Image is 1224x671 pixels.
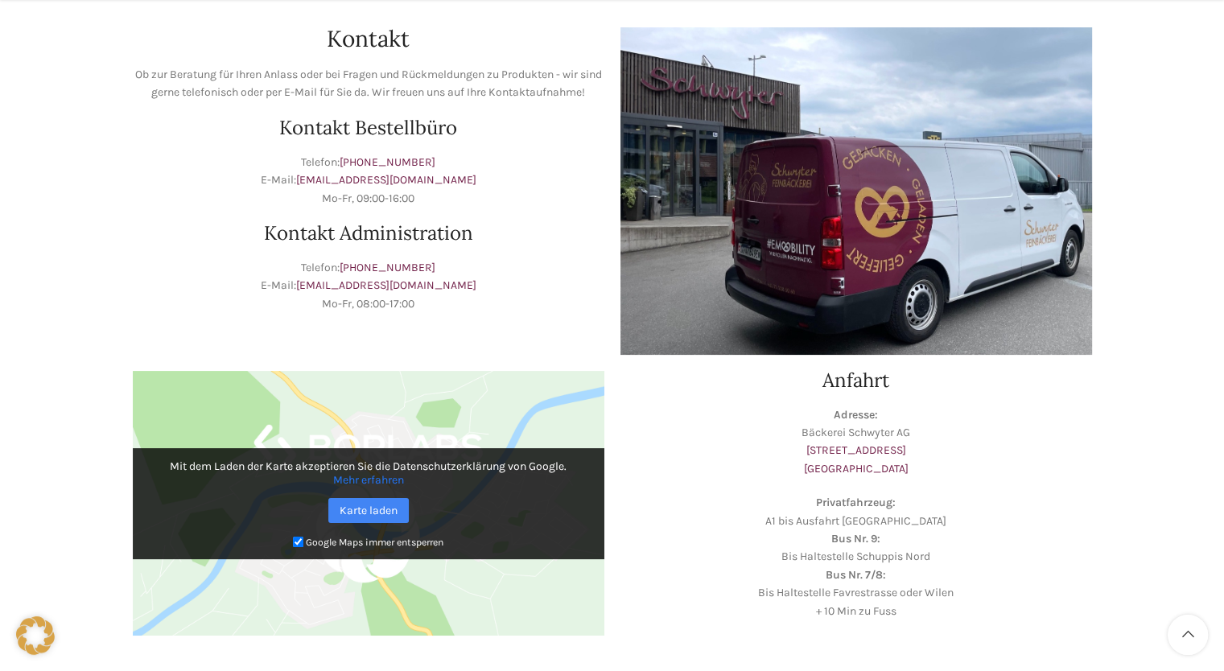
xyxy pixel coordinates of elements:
a: [PHONE_NUMBER] [340,261,435,274]
a: [EMAIL_ADDRESS][DOMAIN_NAME] [296,278,476,292]
a: [EMAIL_ADDRESS][DOMAIN_NAME] [296,173,476,187]
p: Ob zur Beratung für Ihren Anlass oder bei Fragen und Rückmeldungen zu Produkten - wir sind gerne ... [133,66,604,102]
h1: Kontakt [133,27,604,50]
a: [STREET_ADDRESS][GEOGRAPHIC_DATA] [804,443,909,475]
p: A1 bis Ausfahrt [GEOGRAPHIC_DATA] Bis Haltestelle Schuppis Nord Bis Haltestelle Favrestrasse oder... [620,494,1092,620]
strong: Privatfahrzeug: [816,496,896,509]
p: Telefon: E-Mail: Mo-Fr, 08:00-17:00 [133,259,604,313]
strong: Bus Nr. 9: [831,532,880,545]
h2: Kontakt Bestellbüro [133,118,604,138]
strong: Bus Nr. 7/8: [826,568,886,582]
p: Mit dem Laden der Karte akzeptieren Sie die Datenschutzerklärung von Google. [144,459,593,487]
p: Telefon: E-Mail: Mo-Fr, 09:00-16:00 [133,154,604,208]
a: [PHONE_NUMBER] [340,155,435,169]
strong: Adresse: [834,408,878,422]
a: Mehr erfahren [333,473,404,487]
a: Karte laden [328,498,409,523]
h2: Kontakt Administration [133,224,604,243]
img: Google Maps [133,371,604,636]
p: Bäckerei Schwyter AG [620,406,1092,479]
input: Google Maps immer entsperren [293,537,303,547]
a: Scroll to top button [1168,615,1208,655]
h2: Anfahrt [620,371,1092,390]
small: Google Maps immer entsperren [306,536,443,547]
